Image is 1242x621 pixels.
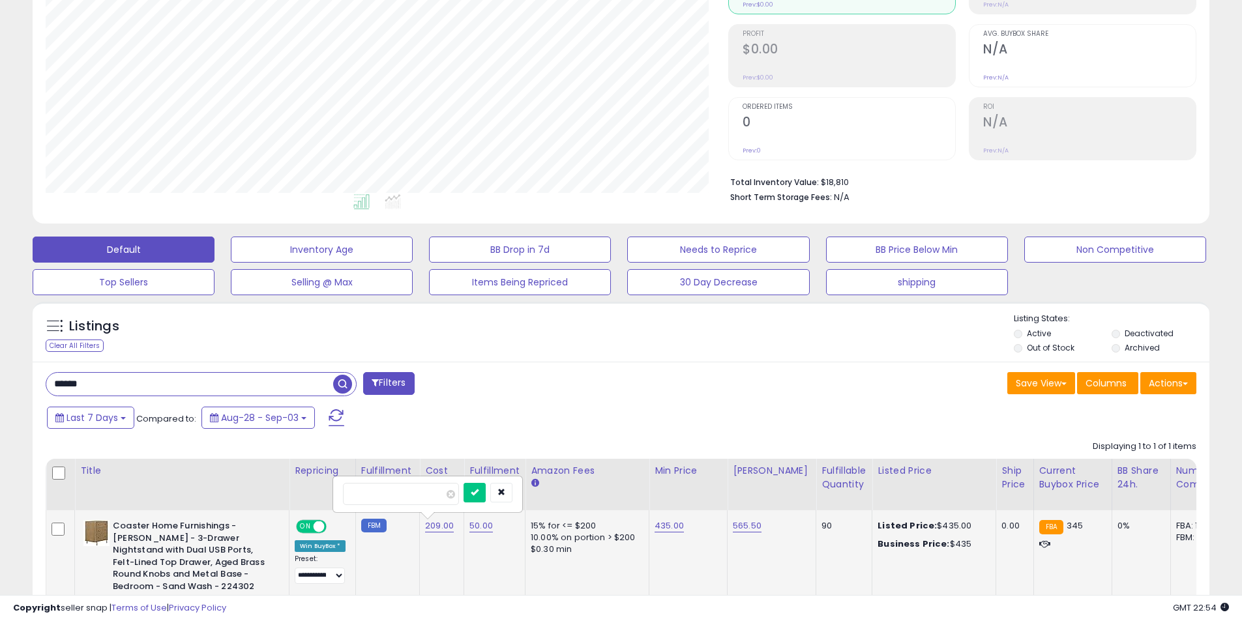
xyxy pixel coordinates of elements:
[531,532,639,543] div: 10.00% on portion > $200
[826,237,1008,263] button: BB Price Below Min
[1117,464,1165,491] div: BB Share 24h.
[834,191,850,203] span: N/A
[1014,313,1209,325] p: Listing States:
[983,42,1196,59] h2: N/A
[1117,520,1161,532] div: 0%
[1001,464,1028,491] div: Ship Price
[136,412,196,425] span: Compared to:
[983,74,1009,81] small: Prev: N/A
[469,464,520,491] div: Fulfillment Cost
[531,478,539,489] small: Amazon Fees.
[1093,440,1196,453] div: Displaying 1 to 1 of 1 items
[469,519,493,532] a: 50.00
[425,464,458,478] div: Cost
[743,115,955,132] h2: 0
[1176,532,1219,543] div: FBM: 7
[1039,520,1063,534] small: FBA
[47,407,134,429] button: Last 7 Days
[983,104,1196,111] span: ROI
[67,411,118,424] span: Last 7 Days
[1067,519,1083,532] span: 345
[46,339,104,352] div: Clear All Filters
[743,74,773,81] small: Prev: $0.00
[363,372,414,395] button: Filters
[111,601,167,614] a: Terms of Use
[83,520,110,546] img: 41TU4Va6TsL._SL40_.jpg
[1027,342,1074,353] label: Out of Stock
[821,464,866,491] div: Fulfillable Quantity
[983,31,1196,38] span: Avg. Buybox Share
[429,237,611,263] button: BB Drop in 7d
[878,464,990,478] div: Listed Price
[743,31,955,38] span: Profit
[821,520,862,532] div: 90
[1173,601,1229,614] span: 2025-09-12 22:54 GMT
[983,147,1009,154] small: Prev: N/A
[983,1,1009,8] small: Prev: N/A
[743,104,955,111] span: Ordered Items
[1001,520,1023,532] div: 0.00
[1140,372,1196,394] button: Actions
[627,237,809,263] button: Needs to Reprice
[743,42,955,59] h2: $0.00
[295,464,350,478] div: Repricing
[231,237,413,263] button: Inventory Age
[1077,372,1138,394] button: Columns
[730,177,819,188] b: Total Inventory Value:
[297,521,314,532] span: ON
[1007,372,1075,394] button: Save View
[221,411,299,424] span: Aug-28 - Sep-03
[1176,464,1224,491] div: Num of Comp.
[531,520,639,532] div: 15% for <= $200
[169,601,226,614] a: Privacy Policy
[1024,237,1206,263] button: Non Competitive
[113,520,271,596] b: Coaster Home Furnishings - [PERSON_NAME] - 3-Drawer Nightstand with Dual USB Ports, Felt-Lined To...
[295,540,346,552] div: Win BuyBox *
[429,269,611,295] button: Items Being Repriced
[1086,377,1127,390] span: Columns
[733,519,761,532] a: 565.50
[983,115,1196,132] h2: N/A
[361,464,414,478] div: Fulfillment
[13,602,226,614] div: seller snap | |
[13,601,61,614] strong: Copyright
[201,407,315,429] button: Aug-28 - Sep-03
[361,519,387,532] small: FBM
[730,192,832,203] b: Short Term Storage Fees:
[878,519,937,532] b: Listed Price:
[531,464,643,478] div: Amazon Fees
[826,269,1008,295] button: shipping
[1125,328,1174,339] label: Deactivated
[1027,328,1051,339] label: Active
[33,237,214,263] button: Default
[627,269,809,295] button: 30 Day Decrease
[743,147,761,154] small: Prev: 0
[743,1,773,8] small: Prev: $0.00
[325,521,346,532] span: OFF
[1176,520,1219,532] div: FBA: 1
[730,173,1187,189] li: $18,810
[878,538,949,550] b: Business Price:
[878,520,986,532] div: $435.00
[295,555,346,584] div: Preset:
[80,464,284,478] div: Title
[1039,464,1106,491] div: Current Buybox Price
[655,464,722,478] div: Min Price
[33,269,214,295] button: Top Sellers
[69,317,119,336] h5: Listings
[733,464,810,478] div: [PERSON_NAME]
[531,543,639,555] div: $0.30 min
[1125,342,1160,353] label: Archived
[878,538,986,550] div: $435
[231,269,413,295] button: Selling @ Max
[655,519,684,532] a: 435.00
[425,519,454,532] a: 209.00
